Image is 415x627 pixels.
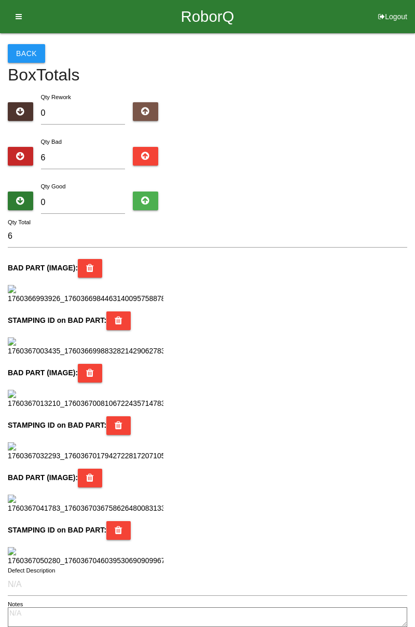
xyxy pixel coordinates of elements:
img: 1760367050280_17603670460395306909099676842524.jpg [8,547,163,566]
b: STAMPING ID on BAD PART : [8,526,106,534]
img: 1760367032293_1760367017942722817207105471633.jpg [8,442,163,461]
button: Back [8,44,45,63]
b: BAD PART (IMAGE) : [8,473,78,482]
img: 1760367041783_17603670367586264800831336622129.jpg [8,495,163,514]
img: 1760367003435_1760366998832821429062783450030.jpg [8,337,163,357]
label: Qty Good [41,183,66,189]
input: N/A [8,574,407,596]
label: Notes [8,600,23,609]
img: 1760367013210_17603670081067224357147832150463.jpg [8,390,163,409]
b: STAMPING ID on BAD PART : [8,316,106,324]
b: STAMPING ID on BAD PART : [8,421,106,429]
label: Qty Rework [41,94,71,100]
b: BAD PART (IMAGE) : [8,264,78,272]
label: Qty Total [8,218,31,227]
h4: Box Totals [8,66,407,84]
label: Defect Description [8,566,56,575]
img: 1760366993926_17603669844631400957588786789133.jpg [8,285,163,304]
b: BAD PART (IMAGE) : [8,369,78,377]
label: Qty Bad [41,139,62,145]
